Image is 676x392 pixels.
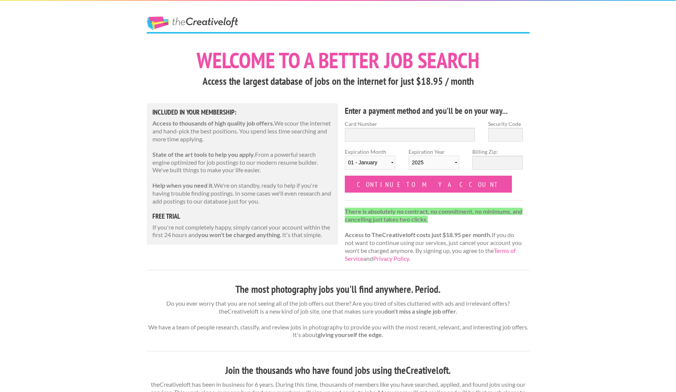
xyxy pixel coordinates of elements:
[345,176,512,193] input: Continue to my account
[345,208,523,263] p: If you do not want to continue using our services, just cancel your account you won't be charged ...
[152,224,333,239] p: If you're not completely happy, simply cancel your account within the first 24 hours and . It's t...
[147,282,530,297] h3: The most photography jobs you'll find anywhere. Period.
[147,74,530,89] h3: Access the largest database of jobs on the internet for just $18.95 / month
[152,119,333,143] p: We scour the internet and hand-pick the best positions. You spend less time searching and more ti...
[472,148,523,156] label: Billing Zip:
[345,105,523,117] h4: Enter a payment method and you'll be on your way...
[373,255,409,262] a: Privacy Policy
[318,331,383,338] strong: giving yourself the edge.
[409,156,459,170] select: Expiration Year
[152,109,333,116] h5: Included in Your Membership:
[152,213,333,220] h5: free trial
[345,247,516,262] a: Terms of Service
[345,208,522,223] strong: There is absolutely no contract, no commitment, no minimums, and cancelling just takes two clicks.
[345,120,475,128] label: Card Number
[152,119,274,127] strong: Access to thousands of high quality job offers.
[147,300,530,339] p: Do you ever worry that you are not seeing all of the job offers out there? Are you tired of sites...
[198,231,280,238] strong: you won't be charged anything
[345,148,395,176] label: Expiration Month
[345,231,492,238] strong: Access to TheCreativeloft costs just $18.95 per month.
[488,120,523,128] label: Security Code
[147,17,238,30] a: The Creative Loft
[152,151,333,174] p: From a powerful search engine optimized for job postings to our modern resume builder. We've buil...
[152,182,214,189] strong: Help when you need it.
[152,182,333,205] p: We're on standby, ready to help if you're having trouble finding postings. In some cases we'll ev...
[152,151,255,158] strong: State of the art tools to help you apply.
[147,49,530,71] h1: Welcome to a better job search
[409,148,459,176] label: Expiration Year
[384,308,457,315] strong: don't miss a single job offer.
[147,363,530,378] h3: Join the thousands who have found jobs using theCreativeloft.
[345,156,395,170] select: Expiration Month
